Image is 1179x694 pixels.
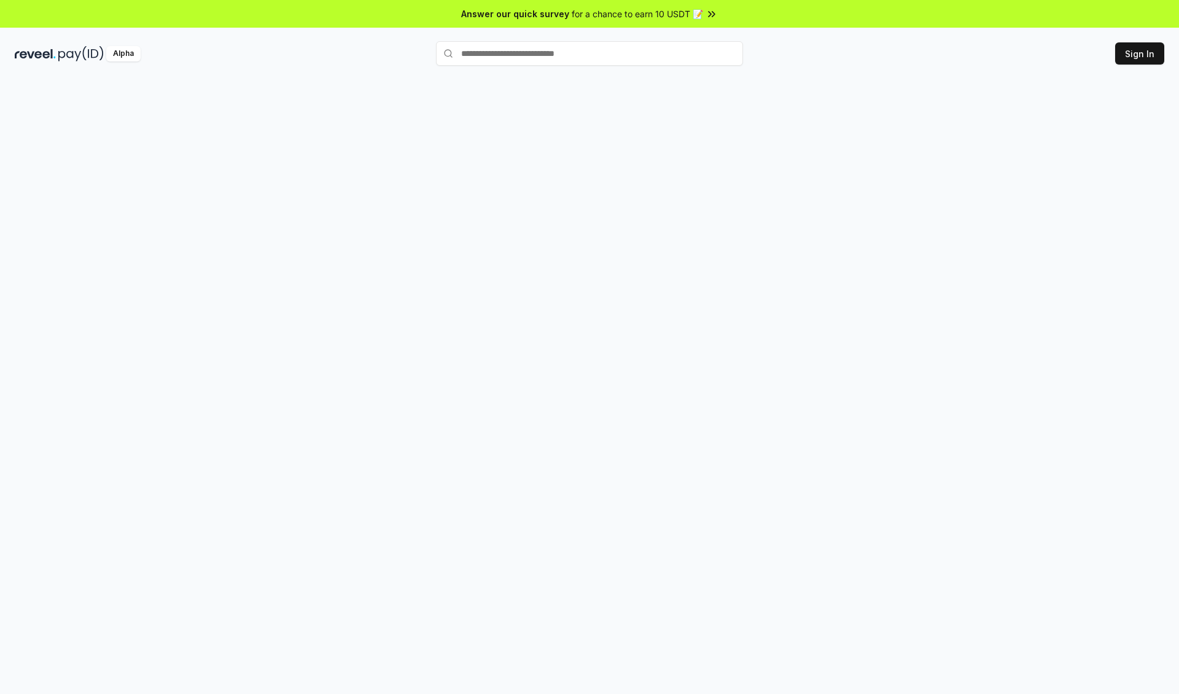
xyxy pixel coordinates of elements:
span: Answer our quick survey [461,7,569,20]
div: Alpha [106,46,141,61]
img: reveel_dark [15,46,56,61]
img: pay_id [58,46,104,61]
button: Sign In [1115,42,1164,65]
span: for a chance to earn 10 USDT 📝 [572,7,703,20]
